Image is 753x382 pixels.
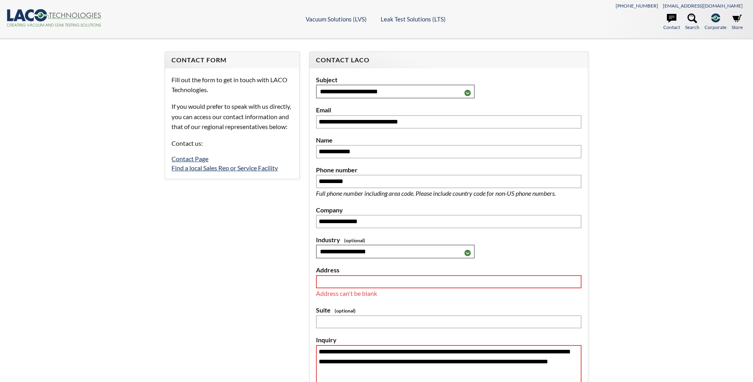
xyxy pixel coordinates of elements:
[171,75,293,95] p: Fill out the form to get in touch with LACO Technologies.
[663,3,743,9] a: [EMAIL_ADDRESS][DOMAIN_NAME]
[732,14,743,31] a: Store
[306,15,367,23] a: Vacuum Solutions (LVS)
[316,75,582,85] label: Subject
[705,23,726,31] span: Corporate
[381,15,446,23] a: Leak Test Solutions (LTS)
[663,14,680,31] a: Contact
[316,335,582,345] label: Inquiry
[316,135,582,145] label: Name
[171,138,293,149] p: Contact us:
[171,155,208,162] a: Contact Page
[316,205,582,215] label: Company
[316,56,582,64] h4: Contact LACO
[316,105,582,115] label: Email
[316,305,582,315] label: Suite
[316,289,377,297] span: Address can't be blank
[316,235,582,245] label: Industry
[171,56,293,64] h4: Contact Form
[316,265,582,275] label: Address
[171,164,278,172] a: Find a local Sales Rep or Service Facility
[685,14,699,31] a: Search
[316,188,582,199] p: Full phone number including area code. Please include country code for non-US phone numbers.
[316,165,582,175] label: Phone number
[171,101,293,132] p: If you would prefer to speak with us directly, you can access our contact information and that of...
[616,3,658,9] a: [PHONE_NUMBER]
